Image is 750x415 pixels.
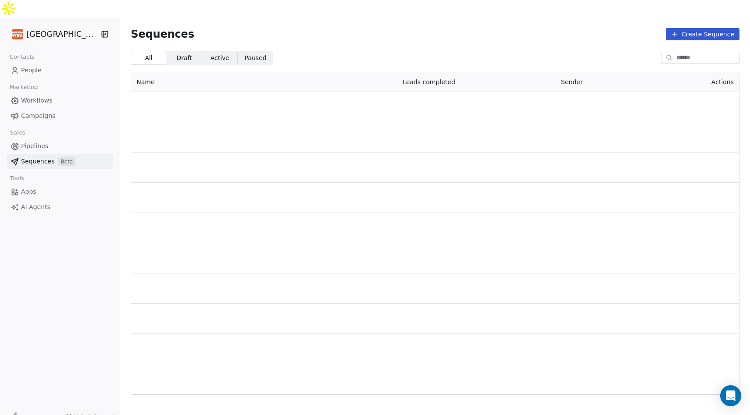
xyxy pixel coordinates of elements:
[11,27,95,42] button: [GEOGRAPHIC_DATA]
[26,28,98,40] span: [GEOGRAPHIC_DATA]
[6,172,28,185] span: Tools
[7,154,113,169] a: SequencesBeta
[6,50,39,64] span: Contacts
[720,385,741,406] div: Open Intercom Messenger
[561,78,583,85] span: Sender
[21,142,48,151] span: Pipelines
[176,53,192,63] span: Draft
[7,63,113,78] a: People
[21,111,55,121] span: Campaigns
[7,139,113,153] a: Pipelines
[131,28,194,40] span: Sequences
[21,157,54,166] span: Sequences
[7,109,113,123] a: Campaigns
[211,53,229,63] span: Active
[666,28,739,40] button: Create Sequence
[21,66,42,75] span: People
[21,187,36,196] span: Apps
[7,93,113,108] a: Workflows
[6,81,42,94] span: Marketing
[7,184,113,199] a: Apps
[21,202,50,212] span: AI Agents
[21,96,53,105] span: Workflows
[58,157,75,166] span: Beta
[12,29,23,39] img: melbourne-playback-logo-reversed%20med.jpg
[245,53,267,63] span: Paused
[6,126,29,139] span: Sales
[7,200,113,214] a: AI Agents
[136,78,154,85] span: Name
[711,78,734,85] span: Actions
[403,78,455,85] span: Leads completed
